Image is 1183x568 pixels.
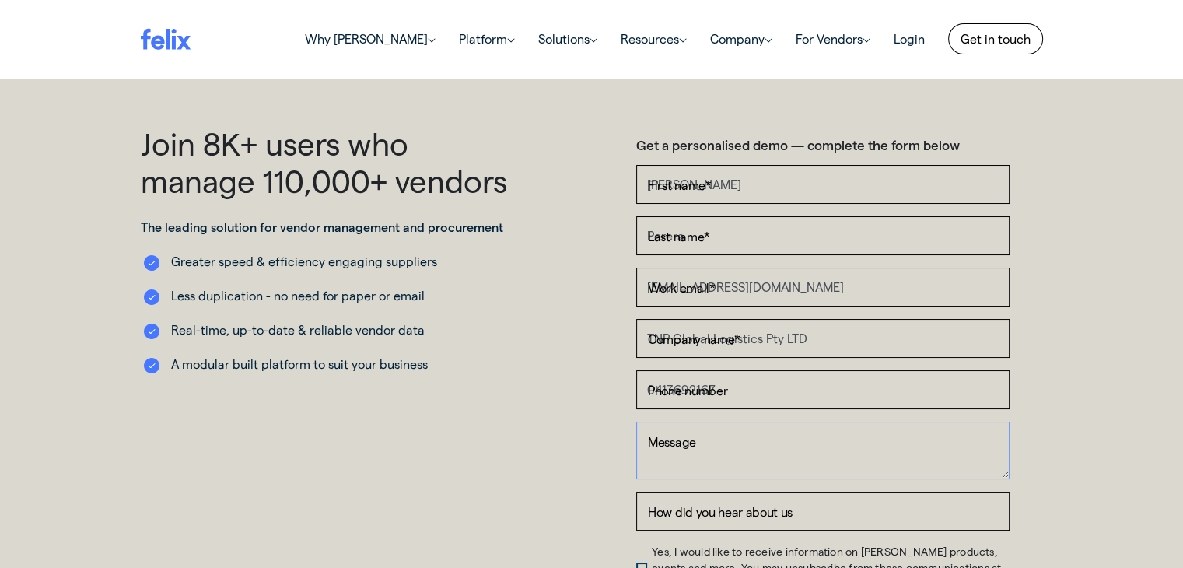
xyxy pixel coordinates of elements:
li: Greater speed & efficiency engaging suppliers [141,252,514,271]
li: Less duplication - no need for paper or email [141,286,514,305]
a: Company [698,23,784,54]
li: Real-time, up-to-date & reliable vendor data [141,321,514,339]
strong: The leading solution for vendor management and procurement [141,219,503,234]
a: Login [882,23,936,54]
a: Get in touch [948,23,1043,54]
a: Resources [609,23,698,54]
strong: Get a personalised demo — complete the form below [636,137,960,153]
a: Why [PERSON_NAME] [293,23,447,54]
a: Solutions [527,23,609,54]
h1: Join 8K+ users who manage 110,000+ vendors [141,124,514,199]
img: felix logo [141,28,191,49]
a: Platform [447,23,527,54]
a: For Vendors [784,23,882,54]
li: A modular built platform to suit your business [141,355,514,373]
